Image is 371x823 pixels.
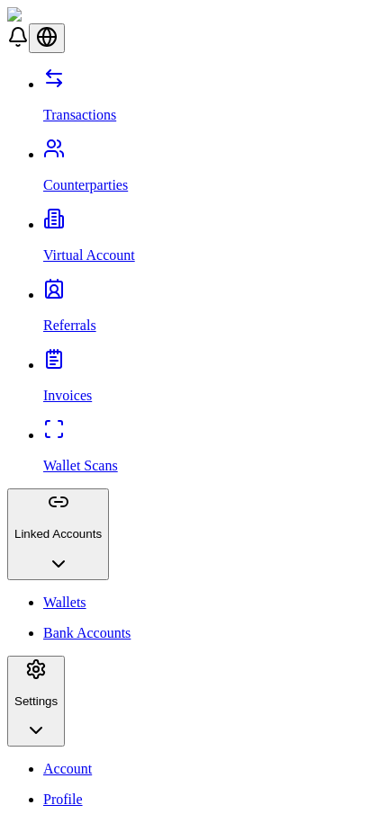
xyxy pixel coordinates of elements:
p: Settings [14,694,58,708]
p: Referrals [43,318,364,334]
a: Counterparties [43,147,364,193]
img: ShieldPay Logo [7,7,114,23]
button: Linked Accounts [7,488,109,580]
a: Wallet Scans [43,427,364,474]
a: Transactions [43,76,364,123]
a: Wallets [43,595,364,611]
a: Virtual Account [43,217,364,264]
a: Bank Accounts [43,625,364,641]
a: Invoices [43,357,364,404]
p: Transactions [43,107,364,123]
a: Account [43,761,364,777]
p: Linked Accounts [14,527,102,541]
p: Profile [43,792,364,808]
button: Settings [7,656,65,747]
p: Counterparties [43,177,364,193]
p: Invoices [43,388,364,404]
p: Virtual Account [43,247,364,264]
a: Referrals [43,287,364,334]
p: Wallet Scans [43,458,364,474]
